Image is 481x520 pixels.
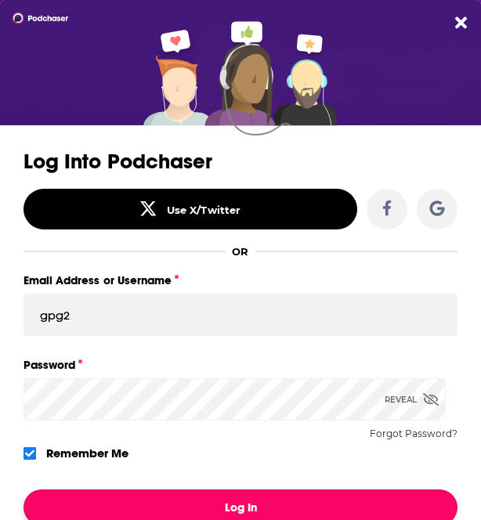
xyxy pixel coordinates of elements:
[24,189,357,229] button: Use X/Twitter
[24,355,457,375] label: Password
[13,13,41,23] a: Podchaser - Follow, Share and Rate Podcasts
[370,428,457,439] button: Forgot Password?
[232,245,248,258] div: OR
[455,14,467,31] button: Close Button
[46,442,128,464] label: Remember Me
[24,294,457,336] input: Email Address or Username
[167,204,240,216] div: Use X/Twitter
[24,270,457,291] label: Email Address or Username
[13,13,69,23] img: Podchaser - Follow, Share and Rate Podcasts
[24,150,457,173] h3: Log Into Podchaser
[385,378,439,421] div: Reveal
